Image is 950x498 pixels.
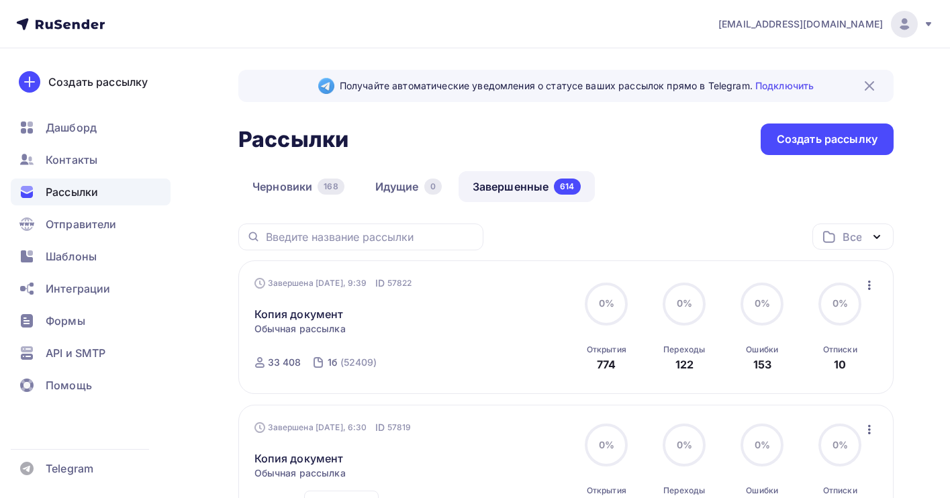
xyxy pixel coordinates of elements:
[11,243,171,270] a: Шаблоны
[587,344,626,355] div: Открытия
[387,277,412,290] span: 57822
[823,344,857,355] div: Отписки
[11,179,171,205] a: Рассылки
[677,439,692,450] span: 0%
[823,485,857,496] div: Отписки
[361,171,456,202] a: Идущие0
[599,297,614,309] span: 0%
[268,356,301,369] div: 33 408
[755,80,814,91] a: Подключить
[11,146,171,173] a: Контакты
[326,352,378,373] a: 1б (52409)
[663,485,705,496] div: Переходы
[11,307,171,334] a: Формы
[375,277,385,290] span: ID
[340,79,814,93] span: Получайте автоматические уведомления о статусе ваших рассылок прямо в Telegram.
[833,297,848,309] span: 0%
[46,281,110,297] span: Интеграции
[375,421,385,434] span: ID
[266,230,475,244] input: Введите название рассылки
[755,297,770,309] span: 0%
[834,356,846,372] div: 10
[328,356,337,369] div: 1б
[254,306,344,322] a: Копия документ
[833,439,848,450] span: 0%
[746,485,778,496] div: Ошибки
[777,132,877,147] div: Создать рассылку
[254,421,412,434] div: Завершена [DATE], 6:30
[677,297,692,309] span: 0%
[46,377,92,393] span: Помощь
[587,485,626,496] div: Открытия
[11,114,171,141] a: Дашборд
[46,248,97,264] span: Шаблоны
[238,126,348,153] h2: Рассылки
[46,345,105,361] span: API и SMTP
[599,439,614,450] span: 0%
[340,356,377,369] div: (52409)
[663,344,705,355] div: Переходы
[46,184,98,200] span: Рассылки
[675,356,694,372] div: 122
[843,229,861,245] div: Все
[746,344,778,355] div: Ошибки
[46,152,97,168] span: Контакты
[812,223,894,250] button: Все
[254,322,346,336] span: Обычная рассылка
[254,277,412,290] div: Завершена [DATE], 9:39
[238,171,359,202] a: Черновики168
[46,216,117,232] span: Отправители
[48,74,148,90] div: Создать рассылку
[755,439,770,450] span: 0%
[424,179,442,195] div: 0
[554,179,580,195] div: 614
[46,119,97,136] span: Дашборд
[387,421,412,434] span: 57819
[46,460,93,477] span: Telegram
[753,356,771,372] div: 153
[718,17,883,31] span: [EMAIL_ADDRESS][DOMAIN_NAME]
[254,466,346,480] span: Обычная рассылка
[11,211,171,238] a: Отправители
[318,78,334,94] img: Telegram
[318,179,344,195] div: 168
[597,356,616,372] div: 774
[46,313,85,329] span: Формы
[254,450,344,466] a: Копия документ
[459,171,595,202] a: Завершенные614
[718,11,934,38] a: [EMAIL_ADDRESS][DOMAIN_NAME]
